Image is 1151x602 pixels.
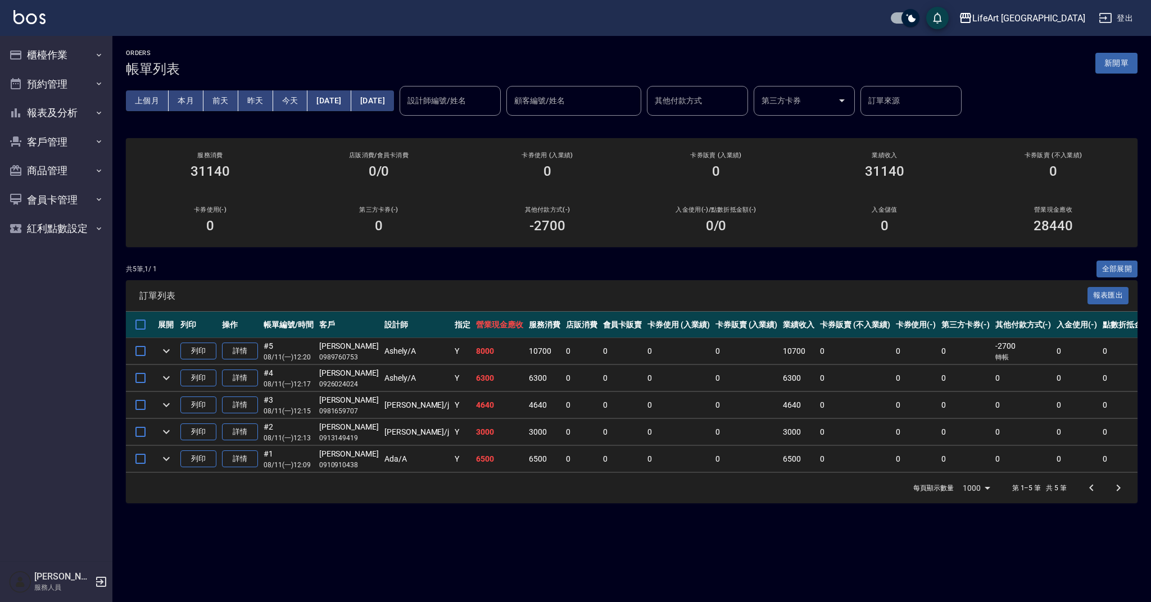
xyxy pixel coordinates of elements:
[264,433,314,443] p: 08/11 (一) 12:13
[526,419,563,445] td: 3000
[954,7,1090,30] button: LifeArt [GEOGRAPHIC_DATA]
[926,7,949,29] button: save
[473,419,526,445] td: 3000
[939,312,993,338] th: 第三方卡券(-)
[780,446,817,472] td: 6500
[833,92,851,110] button: Open
[1054,365,1100,391] td: 0
[4,70,108,99] button: 預約管理
[893,312,939,338] th: 卡券使用(-)
[222,396,258,414] a: 詳情
[169,90,203,111] button: 本月
[995,352,1052,362] p: 轉帳
[1054,446,1100,472] td: 0
[382,446,452,472] td: Ada /A
[452,419,473,445] td: Y
[939,365,993,391] td: 0
[1054,392,1100,418] td: 0
[645,312,713,338] th: 卡券使用 (入業績)
[563,392,600,418] td: 0
[308,206,450,213] h2: 第三方卡券(-)
[982,206,1124,213] h2: 營業現金應收
[4,40,108,70] button: 櫃檯作業
[993,392,1054,418] td: 0
[126,61,180,77] h3: 帳單列表
[139,290,1087,302] span: 訂單列表
[222,450,258,468] a: 詳情
[817,338,892,364] td: 0
[452,392,473,418] td: Y
[1096,261,1138,278] button: 全部展開
[645,338,713,364] td: 0
[645,419,713,445] td: 0
[893,338,939,364] td: 0
[939,338,993,364] td: 0
[319,448,379,460] div: [PERSON_NAME]
[452,312,473,338] th: 指定
[972,11,1085,25] div: LifeArt [GEOGRAPHIC_DATA]
[452,365,473,391] td: Y
[563,338,600,364] td: 0
[206,218,214,234] h3: 0
[307,90,351,111] button: [DATE]
[155,312,178,338] th: 展開
[473,365,526,391] td: 6300
[319,352,379,362] p: 0989760753
[526,312,563,338] th: 服務消費
[529,218,565,234] h3: -2700
[319,340,379,352] div: [PERSON_NAME]
[452,446,473,472] td: Y
[1087,287,1129,304] button: 報表匯出
[526,338,563,364] td: 10700
[1054,419,1100,445] td: 0
[1012,483,1067,493] p: 第 1–5 筆 共 5 筆
[645,446,713,472] td: 0
[319,379,379,389] p: 0926024024
[4,127,108,157] button: 客戶管理
[713,446,781,472] td: 0
[645,365,713,391] td: 0
[473,338,526,364] td: 8000
[158,343,175,359] button: expand row
[563,365,600,391] td: 0
[817,392,892,418] td: 0
[939,419,993,445] td: 0
[817,365,892,391] td: 0
[191,163,230,179] h3: 31140
[473,312,526,338] th: 營業現金應收
[126,264,157,274] p: 共 5 筆, 1 / 1
[273,90,308,111] button: 今天
[158,396,175,413] button: expand row
[526,446,563,472] td: 6500
[817,312,892,338] th: 卡券販賣 (不入業績)
[4,214,108,243] button: 紅利點數設定
[351,90,394,111] button: [DATE]
[34,571,92,582] h5: [PERSON_NAME]
[308,152,450,159] h2: 店販消費 /會員卡消費
[319,394,379,406] div: [PERSON_NAME]
[238,90,273,111] button: 昨天
[261,446,316,472] td: #1
[4,98,108,127] button: 報表及分析
[319,406,379,416] p: 0981659707
[713,338,781,364] td: 0
[382,365,452,391] td: Ashely /A
[180,396,216,414] button: 列印
[264,406,314,416] p: 08/11 (一) 12:15
[1095,57,1138,68] a: 新開單
[203,90,238,111] button: 前天
[1054,312,1100,338] th: 入金使用(-)
[126,90,169,111] button: 上個月
[139,206,281,213] h2: 卡券使用(-)
[526,365,563,391] td: 6300
[4,156,108,185] button: 商品管理
[1034,218,1073,234] h3: 28440
[264,460,314,470] p: 08/11 (一) 12:09
[814,206,955,213] h2: 入金儲值
[222,343,258,360] a: 詳情
[477,152,618,159] h2: 卡券使用 (入業績)
[261,338,316,364] td: #5
[1054,338,1100,364] td: 0
[1095,53,1138,74] button: 新開單
[939,392,993,418] td: 0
